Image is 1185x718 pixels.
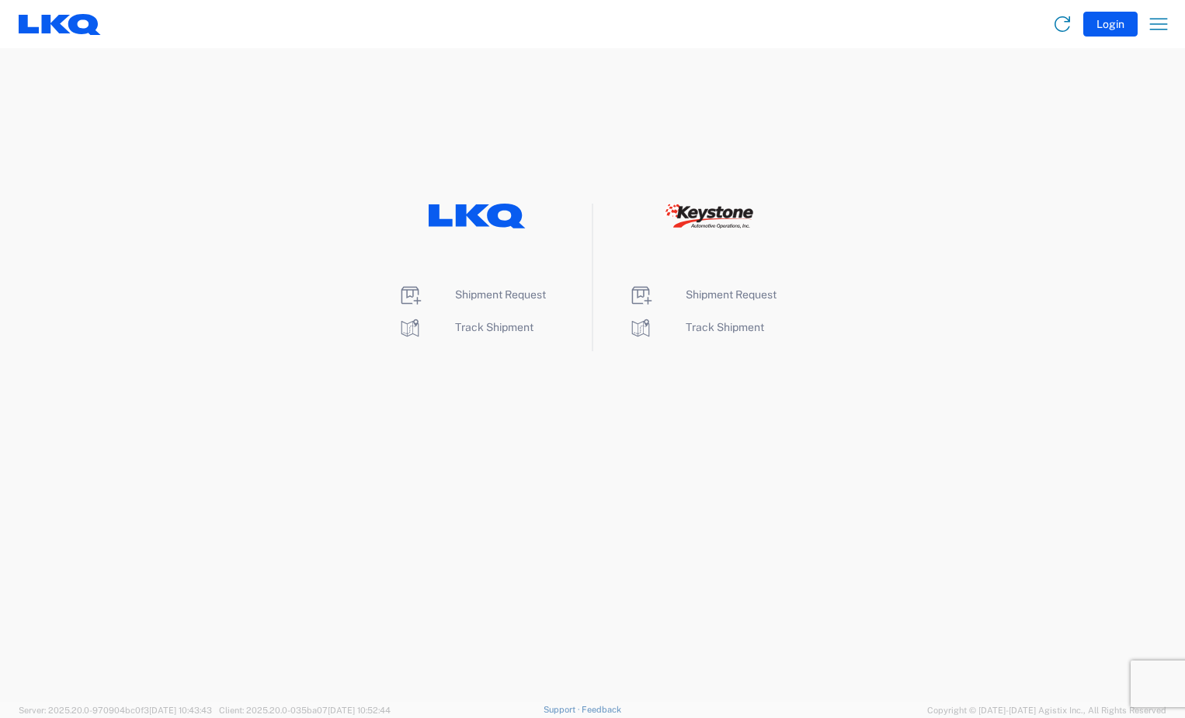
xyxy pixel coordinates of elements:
span: Track Shipment [455,321,533,333]
span: Shipment Request [686,288,777,301]
button: Login [1083,12,1138,37]
span: Track Shipment [686,321,764,333]
span: [DATE] 10:43:43 [149,706,212,715]
a: Shipment Request [398,288,546,301]
a: Feedback [582,705,621,714]
a: Track Shipment [398,321,533,333]
span: Shipment Request [455,288,546,301]
a: Shipment Request [628,288,777,301]
span: Server: 2025.20.0-970904bc0f3 [19,706,212,715]
span: Copyright © [DATE]-[DATE] Agistix Inc., All Rights Reserved [927,703,1166,717]
span: Client: 2025.20.0-035ba07 [219,706,391,715]
a: Track Shipment [628,321,764,333]
span: [DATE] 10:52:44 [328,706,391,715]
a: Support [544,705,582,714]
